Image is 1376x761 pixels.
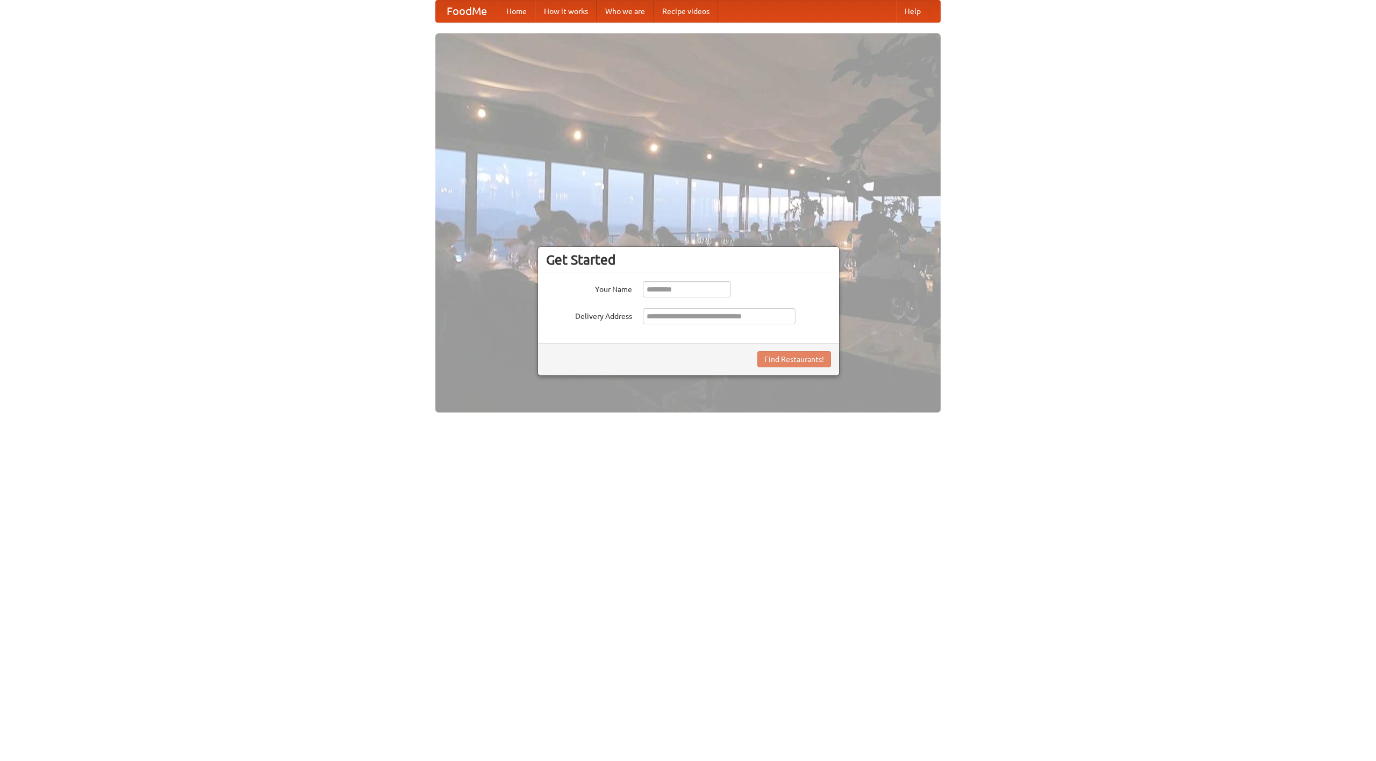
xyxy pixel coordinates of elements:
h3: Get Started [546,252,831,268]
a: Home [498,1,535,22]
a: How it works [535,1,597,22]
a: Recipe videos [654,1,718,22]
a: FoodMe [436,1,498,22]
button: Find Restaurants! [757,351,831,367]
label: Delivery Address [546,308,632,322]
a: Help [896,1,929,22]
a: Who we are [597,1,654,22]
label: Your Name [546,281,632,295]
